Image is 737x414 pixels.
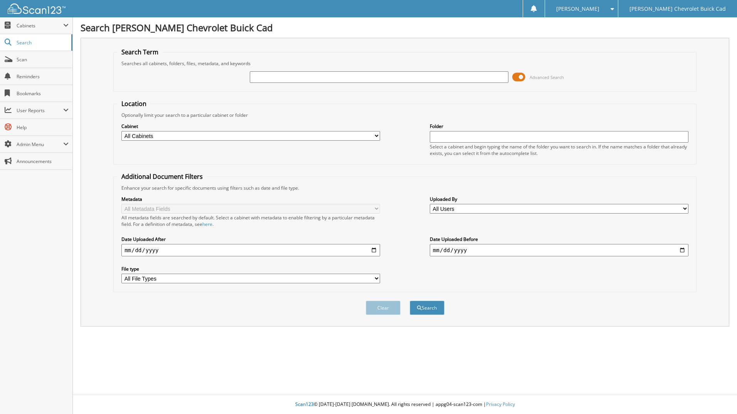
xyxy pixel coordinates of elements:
[118,99,150,108] legend: Location
[121,266,380,272] label: File type
[698,377,737,414] iframe: Chat Widget
[17,73,69,80] span: Reminders
[118,60,692,67] div: Searches all cabinets, folders, files, metadata, and keywords
[430,123,688,130] label: Folder
[430,244,688,256] input: end
[118,172,207,181] legend: Additional Document Filters
[118,112,692,118] div: Optionally limit your search to a particular cabinet or folder
[430,196,688,202] label: Uploaded By
[366,301,400,315] button: Clear
[118,185,692,191] div: Enhance your search for specific documents using filters such as date and file type.
[121,196,380,202] label: Metadata
[17,22,63,29] span: Cabinets
[202,221,212,227] a: here
[121,236,380,242] label: Date Uploaded After
[410,301,444,315] button: Search
[73,395,737,414] div: © [DATE]-[DATE] [DOMAIN_NAME]. All rights reserved | appg04-scan123-com |
[295,401,314,407] span: Scan123
[121,123,380,130] label: Cabinet
[530,74,564,80] span: Advanced Search
[8,3,66,14] img: scan123-logo-white.svg
[121,214,380,227] div: All metadata fields are searched by default. Select a cabinet with metadata to enable filtering b...
[430,143,688,157] div: Select a cabinet and begin typing the name of the folder you want to search in. If the name match...
[17,39,67,46] span: Search
[121,244,380,256] input: start
[17,107,63,114] span: User Reports
[17,141,63,148] span: Admin Menu
[17,124,69,131] span: Help
[17,90,69,97] span: Bookmarks
[629,7,726,11] span: [PERSON_NAME] Chevrolet Buick Cad
[118,48,162,56] legend: Search Term
[17,158,69,165] span: Announcements
[81,21,729,34] h1: Search [PERSON_NAME] Chevrolet Buick Cad
[486,401,515,407] a: Privacy Policy
[556,7,599,11] span: [PERSON_NAME]
[17,56,69,63] span: Scan
[430,236,688,242] label: Date Uploaded Before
